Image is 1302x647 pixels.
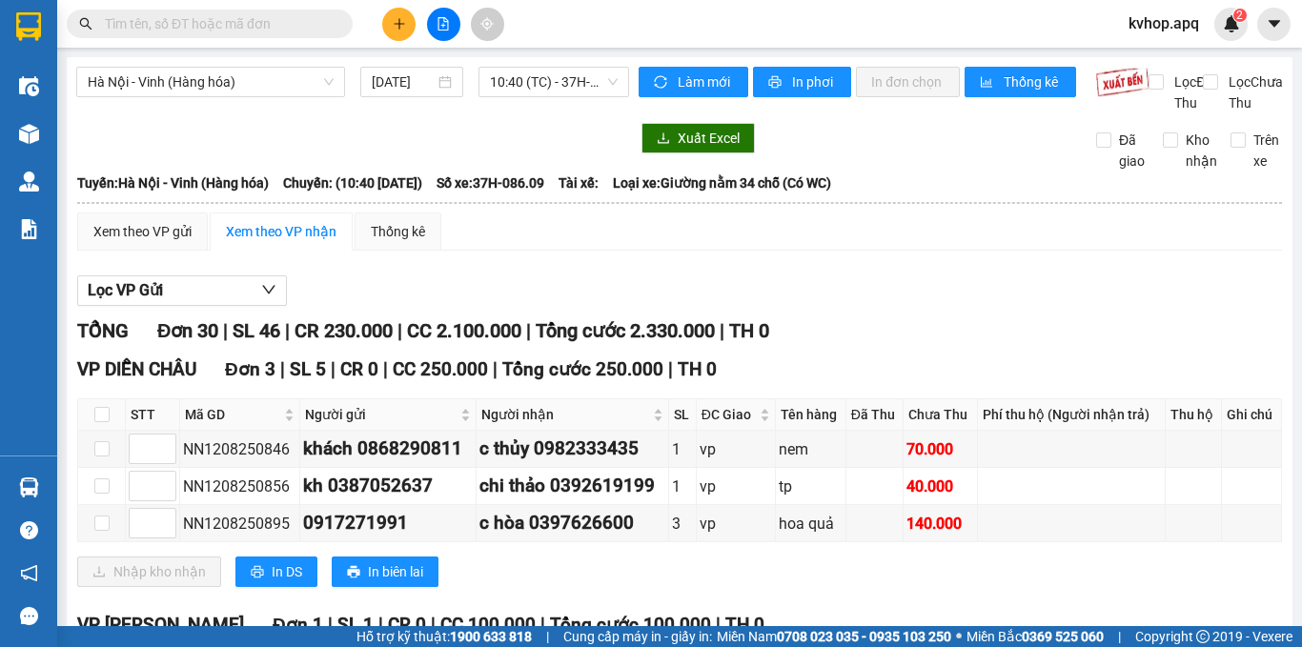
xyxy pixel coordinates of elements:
span: | [378,614,383,636]
button: In đơn chọn [856,67,960,97]
span: Tài xế: [559,172,599,193]
span: TH 0 [725,614,764,636]
span: bar-chart [980,75,996,91]
span: notification [20,564,38,582]
button: Lọc VP Gửi [77,275,287,306]
span: Cung cấp máy in - giấy in: [563,626,712,647]
span: sync [654,75,670,91]
div: 1 [672,437,693,461]
span: CC 2.100.000 [407,319,521,342]
div: Xem theo VP nhận [226,221,336,242]
span: copyright [1196,630,1210,643]
img: warehouse-icon [19,477,39,497]
button: file-add [427,8,460,41]
span: kvhop.apq [1113,11,1214,35]
button: plus [382,8,416,41]
span: In DS [272,561,302,582]
span: Người nhận [481,404,650,425]
button: printerIn biên lai [332,556,438,587]
span: Hỗ trợ kỹ thuật: [356,626,532,647]
span: Đơn 3 [225,358,275,380]
th: STT [126,399,180,431]
div: 0917271991 [303,509,472,537]
strong: 1900 633 818 [450,629,532,644]
span: ⚪️ [956,633,962,640]
span: | [280,358,285,380]
span: TH 0 [729,319,769,342]
div: kh 0387052637 [303,472,472,500]
span: TỔNG [77,319,129,342]
span: | [668,358,673,380]
span: search [79,17,92,30]
span: CR 0 [388,614,426,636]
span: Thống kê [1004,71,1061,92]
span: | [540,614,545,636]
span: printer [347,565,360,580]
div: Xem theo VP gửi [93,221,192,242]
span: Người gửi [305,404,456,425]
span: SL 1 [337,614,374,636]
span: CC 250.000 [393,358,488,380]
div: c thủy 0982333435 [479,435,666,463]
span: download [657,131,670,147]
span: plus [393,17,406,30]
span: caret-down [1266,15,1283,32]
span: Miền Bắc [966,626,1104,647]
div: hoa quả [779,512,843,536]
button: printerIn phơi [753,67,851,97]
sup: 2 [1233,9,1247,22]
div: vp [700,437,772,461]
th: Tên hàng [776,399,846,431]
img: warehouse-icon [19,76,39,96]
div: chi thảo 0392619199 [479,472,666,500]
div: NN1208250856 [183,475,296,498]
span: | [397,319,402,342]
span: In phơi [792,71,836,92]
div: vp [700,512,772,536]
span: CR 230.000 [295,319,393,342]
div: 70.000 [906,437,973,461]
div: c hòa 0397626600 [479,509,666,537]
div: 1 [672,475,693,498]
span: Đơn 30 [157,319,218,342]
span: In biên lai [368,561,423,582]
button: caret-down [1257,8,1291,41]
th: Đã Thu [846,399,905,431]
td: NN1208250846 [180,431,300,468]
div: khách 0868290811 [303,435,472,463]
span: message [20,607,38,625]
div: 140.000 [906,512,973,536]
span: | [331,358,336,380]
div: NN1208250846 [183,437,296,461]
span: Trên xe [1246,130,1287,172]
div: tp [779,475,843,498]
span: Mã GD [185,404,280,425]
button: syncLàm mới [639,67,748,97]
td: NN1208250856 [180,468,300,505]
span: | [383,358,388,380]
button: downloadXuất Excel [641,123,755,153]
span: Miền Nam [717,626,951,647]
span: Loại xe: Giường nằm 34 chỗ (Có WC) [613,172,831,193]
span: | [328,614,333,636]
span: Đã giao [1111,130,1152,172]
img: 9k= [1095,67,1149,97]
span: down [261,282,276,297]
span: Kho nhận [1178,130,1225,172]
span: | [720,319,724,342]
span: | [493,358,498,380]
div: Thống kê [371,221,425,242]
span: | [431,614,436,636]
strong: 0708 023 035 - 0935 103 250 [777,629,951,644]
img: warehouse-icon [19,124,39,144]
span: Lọc Chưa Thu [1221,71,1286,113]
img: icon-new-feature [1223,15,1240,32]
button: aim [471,8,504,41]
span: CC 100.000 [440,614,536,636]
th: SL [669,399,697,431]
th: Chưa Thu [904,399,977,431]
td: NN1208250895 [180,505,300,542]
span: | [285,319,290,342]
div: NN1208250895 [183,512,296,536]
img: logo-vxr [16,12,41,41]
